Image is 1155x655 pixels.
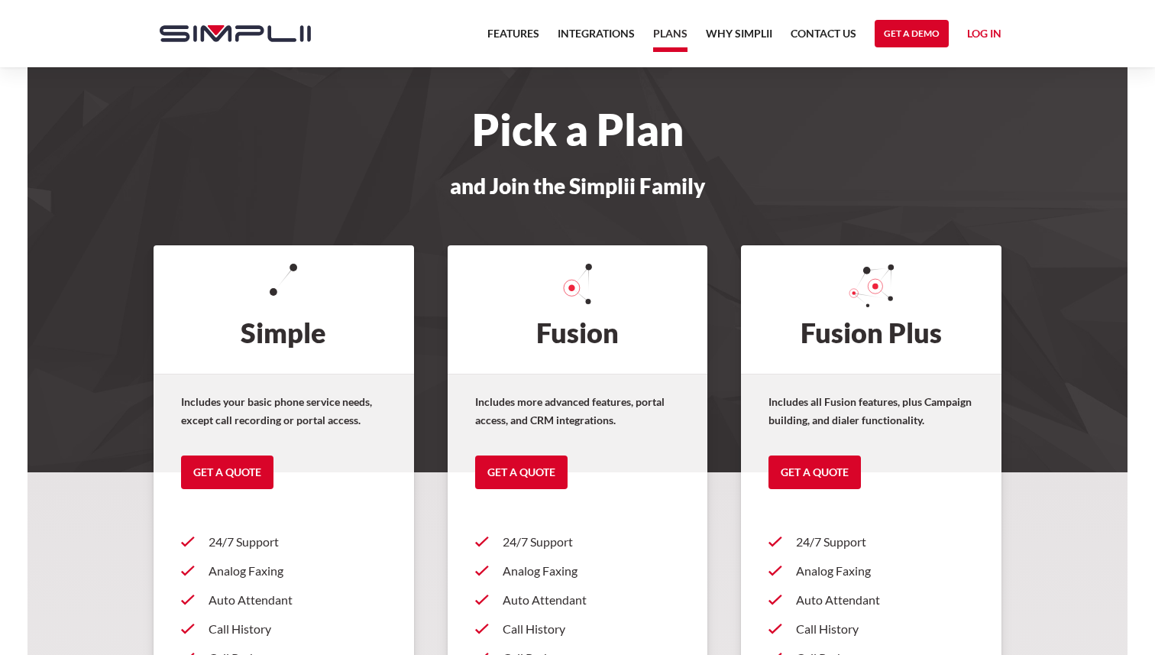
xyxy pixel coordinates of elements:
img: Simplii [160,25,311,42]
h2: Fusion Plus [741,245,1001,374]
strong: Includes more advanced features, portal access, and CRM integrations. [475,395,665,426]
h2: Simple [154,245,414,374]
p: Auto Attendant [209,591,387,609]
a: Log in [967,24,1001,47]
p: 24/7 Support [796,533,974,551]
p: Auto Attendant [503,591,681,609]
a: Analog Faxing [768,556,974,585]
a: Analog Faxing [475,556,681,585]
a: Auto Attendant [475,585,681,614]
a: Why Simplii [706,24,772,52]
a: Plans [653,24,687,52]
a: Integrations [558,24,635,52]
h1: Pick a Plan [144,113,1011,147]
a: 24/7 Support [475,527,681,556]
a: Analog Faxing [181,556,387,585]
p: 24/7 Support [209,533,387,551]
p: Includes your basic phone service needs, except call recording or portal access. [181,393,387,430]
p: Call History [209,620,387,638]
a: Get a Quote [475,456,568,489]
p: Analog Faxing [796,562,974,580]
a: Get a Demo [875,20,949,47]
a: Call History [181,614,387,644]
a: Call History [475,614,681,644]
p: Auto Attendant [796,591,974,609]
a: Features [487,24,539,52]
h2: Fusion [448,245,708,374]
p: 24/7 Support [503,533,681,551]
p: Analog Faxing [503,562,681,580]
a: Auto Attendant [768,585,974,614]
p: Analog Faxing [209,562,387,580]
p: Call History [796,620,974,638]
p: Call History [503,620,681,638]
a: Call History [768,614,974,644]
a: Get a Quote [181,456,273,489]
a: Contact US [791,24,856,52]
strong: Includes all Fusion features, plus Campaign building, and dialer functionality. [768,395,972,426]
a: Get a Quote [768,456,861,489]
a: Auto Attendant [181,585,387,614]
a: 24/7 Support [181,527,387,556]
h3: and Join the Simplii Family [144,174,1011,197]
a: 24/7 Support [768,527,974,556]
